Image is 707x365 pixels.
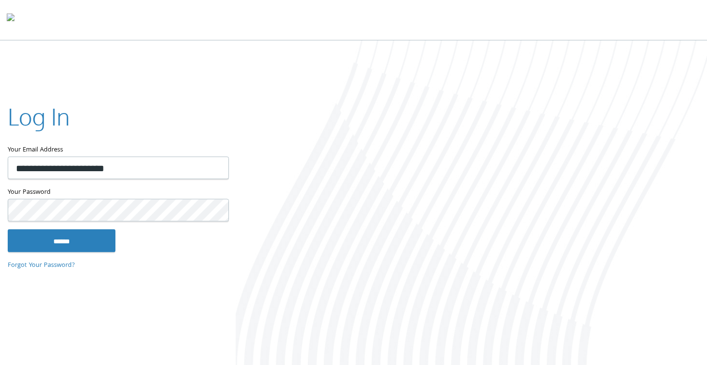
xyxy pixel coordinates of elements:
[8,101,70,133] h2: Log In
[8,260,75,271] a: Forgot Your Password?
[210,204,221,216] keeper-lock: Open Keeper Popup
[7,10,14,29] img: todyl-logo-dark.svg
[8,187,228,199] label: Your Password
[210,162,221,174] keeper-lock: Open Keeper Popup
